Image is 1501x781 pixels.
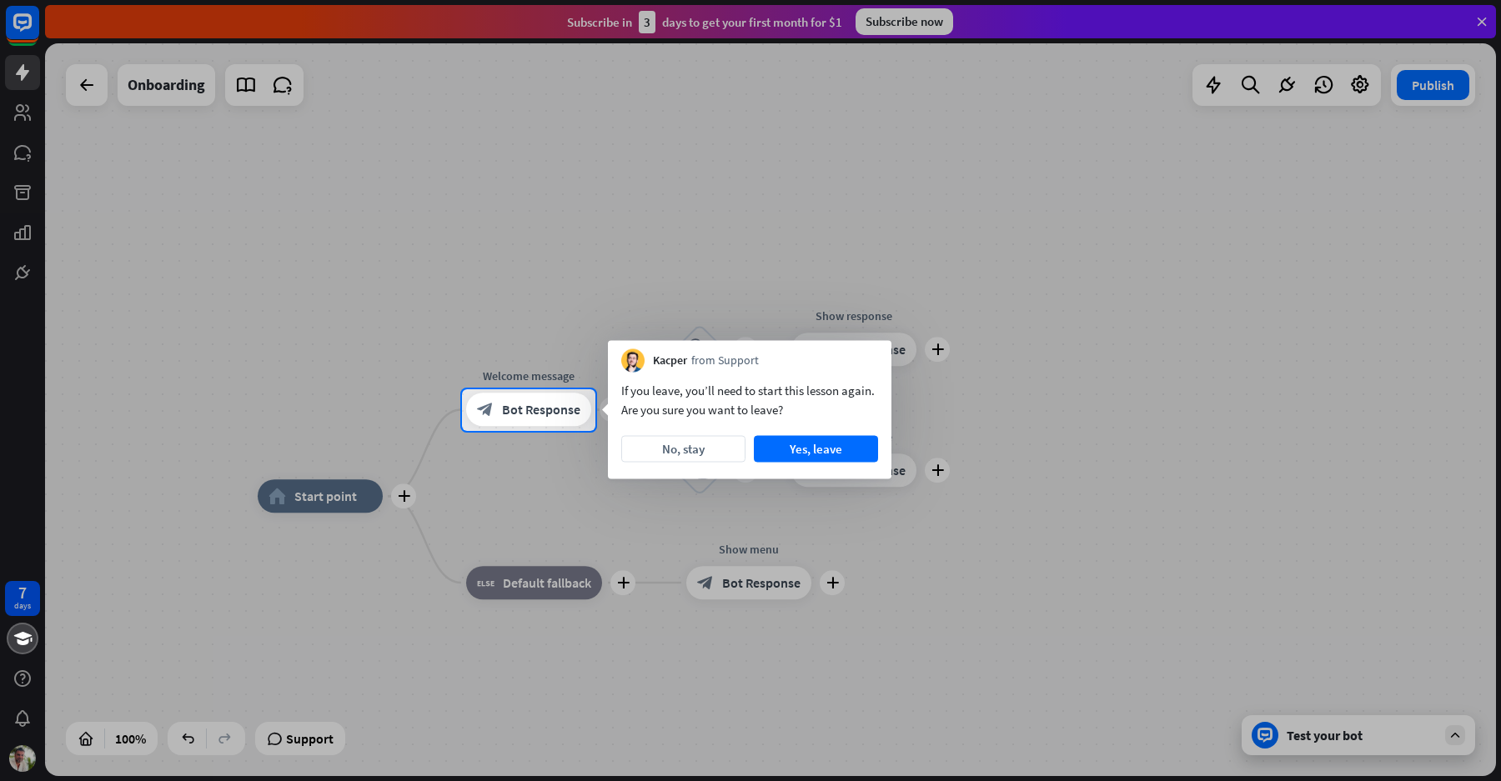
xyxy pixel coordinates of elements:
button: Yes, leave [754,436,878,463]
span: Bot Response [502,402,580,418]
button: Open LiveChat chat widget [13,7,63,57]
button: No, stay [621,436,745,463]
span: from Support [691,353,759,369]
i: block_bot_response [477,402,494,418]
div: If you leave, you’ll need to start this lesson again. Are you sure you want to leave? [621,381,878,419]
span: Kacper [653,353,687,369]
